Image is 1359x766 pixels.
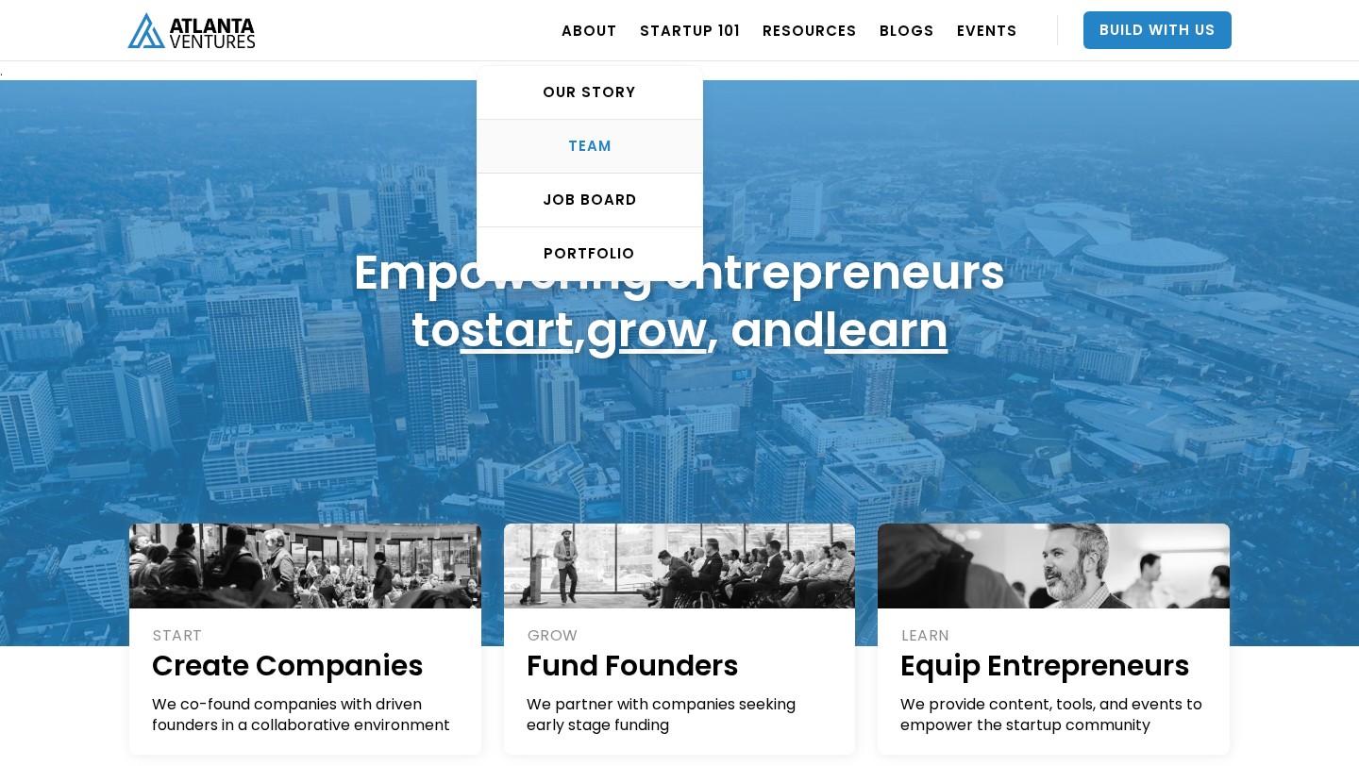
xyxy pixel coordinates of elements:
h1: Create Companies [152,646,461,685]
div: GROW [528,625,835,646]
a: Build With Us [1083,11,1232,49]
div: PORTFOLIO [478,244,702,263]
a: OUR STORY [478,66,702,120]
a: GROWFund FoundersWe partner with companies seeking early stage funding [504,524,856,755]
a: BLOGS [880,4,934,57]
a: grow [586,296,707,363]
div: START [153,625,461,646]
div: TEAM [478,137,702,156]
a: STARTCreate CompaniesWe co-found companies with driven founders in a collaborative environment [129,524,481,755]
div: LEARN [901,625,1209,646]
div: We co-found companies with driven founders in a collaborative environment [152,694,461,736]
a: learn [825,296,948,363]
h1: Empowering entrepreneurs to , , and [354,243,1005,358]
h1: Equip Entrepreneurs [900,646,1209,685]
a: TEAM [478,120,702,174]
a: LEARNEquip EntrepreneursWe provide content, tools, and events to empower the startup community [878,524,1230,755]
div: Job Board [478,191,702,209]
a: EVENTS [957,4,1017,57]
a: Startup 101 [640,4,740,57]
a: ABOUT [562,4,617,57]
div: We partner with companies seeking early stage funding [527,694,835,736]
h1: Fund Founders [527,646,835,685]
a: RESOURCES [763,4,857,57]
a: start [461,296,574,363]
div: OUR STORY [478,83,702,102]
a: PORTFOLIO [478,227,702,280]
a: Job Board [478,174,702,227]
div: We provide content, tools, and events to empower the startup community [900,694,1209,736]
